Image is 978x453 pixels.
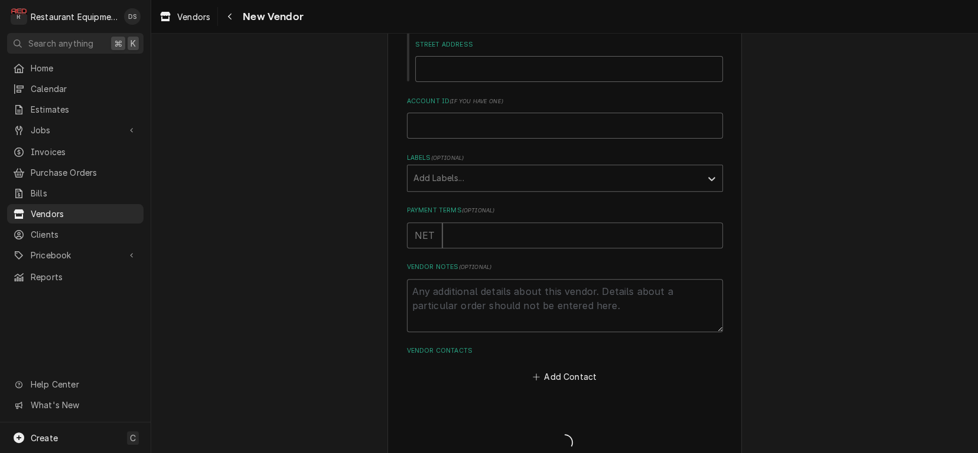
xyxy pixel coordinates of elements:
[31,271,138,283] span: Reports
[31,249,120,261] span: Pricebook
[31,103,138,116] span: Estimates
[407,153,723,192] div: Labels
[407,206,723,215] label: Payment Terms
[415,40,723,50] label: Street Address
[7,183,144,203] a: Bills
[7,142,144,162] a: Invoices
[7,204,144,224] a: Vendors
[31,83,138,95] span: Calendar
[407,222,442,248] div: NET
[7,79,144,99] a: Calendar
[31,208,138,220] span: Vendors
[130,432,136,444] span: C
[7,245,144,265] a: Go to Pricebook
[415,40,723,82] div: Street Address
[7,33,144,54] button: Search anything⌘K
[220,7,239,26] button: Navigate back
[31,433,58,443] span: Create
[7,163,144,182] a: Purchase Orders
[31,378,136,390] span: Help Center
[7,225,144,244] a: Clients
[407,346,723,385] div: Vendor Contacts
[11,8,27,25] div: Restaurant Equipment Diagnostics's Avatar
[31,166,138,179] span: Purchase Orders
[449,98,503,104] span: ( if you have one )
[155,7,215,27] a: Vendors
[31,187,138,199] span: Bills
[407,346,723,356] label: Vendor Contacts
[114,37,122,50] span: ⌘
[31,228,138,241] span: Clients
[177,11,210,23] span: Vendors
[31,62,138,74] span: Home
[462,207,495,214] span: ( optional )
[407,206,723,248] div: Payment Terms
[7,100,144,119] a: Estimates
[31,124,120,136] span: Jobs
[31,146,138,158] span: Invoices
[7,120,144,140] a: Go to Jobs
[11,8,27,25] div: R
[28,37,93,50] span: Search anything
[407,97,723,139] div: Account ID
[7,395,144,415] a: Go to What's New
[131,37,136,50] span: K
[407,262,723,331] div: Vendor Notes
[407,97,723,106] label: Account ID
[7,58,144,78] a: Home
[7,375,144,394] a: Go to Help Center
[407,153,723,163] label: Labels
[407,262,723,272] label: Vendor Notes
[124,8,141,25] div: Derek Stewart's Avatar
[431,155,464,161] span: ( optional )
[458,264,491,270] span: ( optional )
[31,11,118,23] div: Restaurant Equipment Diagnostics
[7,267,144,287] a: Reports
[530,369,598,385] button: Add Contact
[31,399,136,411] span: What's New
[124,8,141,25] div: DS
[239,9,304,25] span: New Vendor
